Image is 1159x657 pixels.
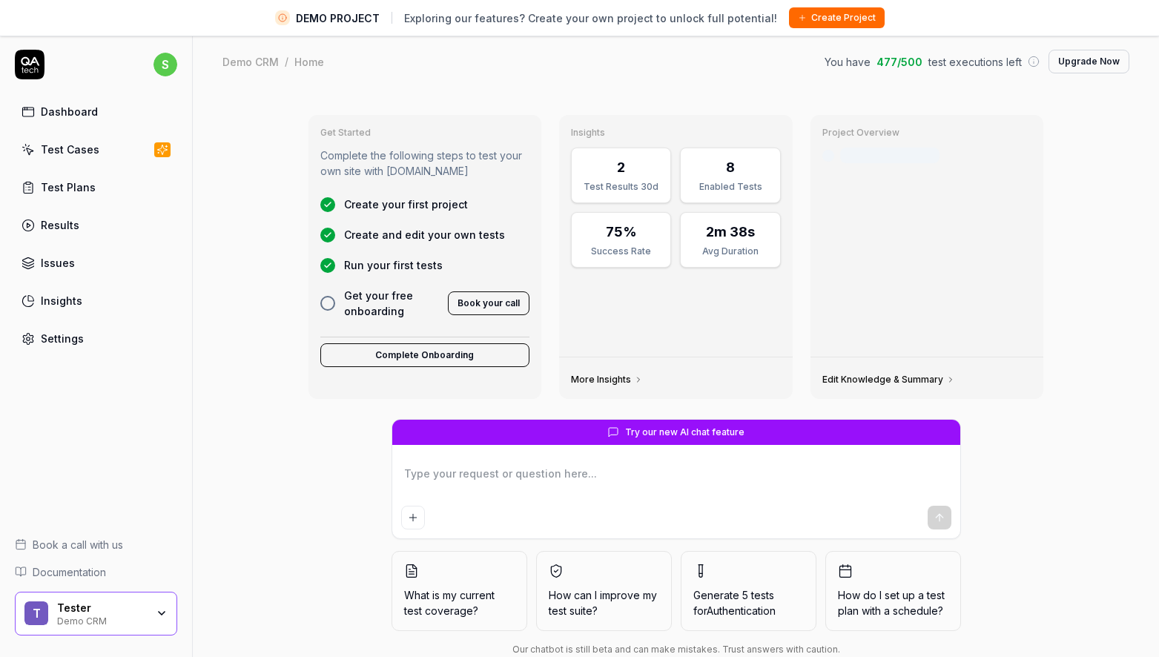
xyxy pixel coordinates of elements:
h3: Project Overview [822,127,1032,139]
span: You have [825,54,871,70]
div: Success Rate [581,245,661,258]
span: T [24,601,48,625]
div: Our chatbot is still beta and can make mistakes. Trust answers with caution. [392,643,961,656]
div: Insights [41,293,82,308]
a: Book a call with us [15,537,177,552]
span: How do I set up a test plan with a schedule? [838,587,948,618]
a: More Insights [571,374,643,386]
a: Documentation [15,564,177,580]
div: 2 [617,157,625,177]
span: Documentation [33,564,106,580]
a: Settings [15,324,177,353]
div: Demo CRM [222,54,279,69]
div: 2m 38s [706,222,755,242]
div: Tester [57,601,146,615]
span: Try our new AI chat feature [625,426,744,439]
div: Test Cases [41,142,99,157]
button: Generate 5 tests forAuthentication [681,551,816,631]
button: How do I set up a test plan with a schedule? [825,551,961,631]
div: Dashboard [41,104,98,119]
span: What is my current test coverage? [404,587,515,618]
span: DEMO PROJECT [296,10,380,26]
button: Complete Onboarding [320,343,530,367]
div: Demo CRM [57,614,146,626]
span: Create your first project [344,197,468,212]
div: Avg Duration [690,245,770,258]
div: Settings [41,331,84,346]
button: Book your call [448,291,529,315]
div: Home [294,54,324,69]
a: Results [15,211,177,240]
span: How can I improve my test suite? [549,587,659,618]
span: Create and edit your own tests [344,227,505,242]
span: Run your first tests [344,257,443,273]
span: Exploring our features? Create your own project to unlock full potential! [404,10,777,26]
div: Issues [41,255,75,271]
a: Issues [15,248,177,277]
div: 75% [606,222,637,242]
button: TTesterDemo CRM [15,592,177,636]
div: Last crawled [DATE] [840,148,940,163]
span: Book a call with us [33,537,123,552]
span: 477 / 500 [876,54,922,70]
span: Generate 5 tests for Authentication [693,589,776,617]
span: s [153,53,177,76]
button: Create Project [789,7,885,28]
span: test executions left [928,54,1022,70]
div: Test Results 30d [581,180,661,194]
span: Get your free onboarding [344,288,440,319]
button: Add attachment [401,506,425,529]
div: Results [41,217,79,233]
h3: Insights [571,127,781,139]
button: How can I improve my test suite? [536,551,672,631]
a: Test Cases [15,135,177,164]
a: Book your call [448,294,529,309]
a: Insights [15,286,177,315]
div: Enabled Tests [690,180,770,194]
p: Complete the following steps to test your own site with [DOMAIN_NAME] [320,148,530,179]
h3: Get Started [320,127,530,139]
a: Dashboard [15,97,177,126]
div: 8 [726,157,735,177]
button: s [153,50,177,79]
button: What is my current test coverage? [392,551,527,631]
div: / [285,54,288,69]
a: Edit Knowledge & Summary [822,374,955,386]
div: Test Plans [41,179,96,195]
a: Test Plans [15,173,177,202]
button: Upgrade Now [1049,50,1129,73]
